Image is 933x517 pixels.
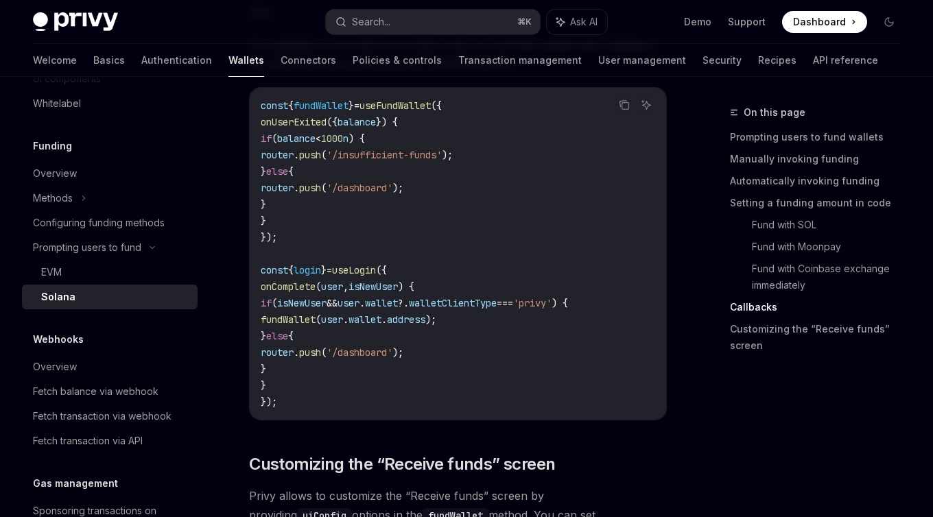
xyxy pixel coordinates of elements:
span: n [343,132,349,145]
div: Overview [33,359,77,375]
span: Dashboard [793,15,846,29]
span: ) { [552,297,568,309]
span: onUserExited [261,116,327,128]
a: Setting a funding amount in code [730,192,911,214]
span: { [288,99,294,112]
span: } [261,165,266,178]
span: wallet [365,297,398,309]
div: Solana [41,289,75,305]
a: Recipes [758,44,796,77]
span: Customizing the “Receive funds” screen [249,453,555,475]
span: ) { [398,280,414,293]
button: Search...⌘K [326,10,541,34]
span: router [261,346,294,359]
span: else [266,165,288,178]
span: balance [338,116,376,128]
span: ); [392,346,403,359]
a: Callbacks [730,296,911,318]
a: Fetch transaction via webhook [22,404,198,429]
a: Connectors [281,44,336,77]
span: { [288,330,294,342]
a: Fund with Coinbase exchange immediately [752,258,911,296]
span: ) { [349,132,365,145]
a: Fetch balance via webhook [22,379,198,404]
span: push [299,149,321,161]
span: ( [321,149,327,161]
span: walletClientType [409,297,497,309]
span: ); [442,149,453,161]
span: router [261,182,294,194]
span: 1000 [321,132,343,145]
button: Ask AI [637,96,655,114]
a: Welcome [33,44,77,77]
a: Overview [22,161,198,186]
span: === [497,297,513,309]
span: = [354,99,359,112]
span: push [299,346,321,359]
a: Whitelabel [22,91,198,116]
button: Toggle dark mode [878,11,900,33]
div: Fetch transaction via webhook [33,408,172,424]
span: router [261,149,294,161]
a: Dashboard [782,11,867,33]
span: isNewUser [349,280,398,293]
span: }); [261,396,277,408]
span: const [261,264,288,276]
span: . [294,346,299,359]
span: , [343,280,349,293]
span: } [321,264,327,276]
span: ( [316,313,321,326]
span: const [261,99,288,112]
span: ( [316,280,321,293]
span: 'privy' [513,297,552,309]
span: . [359,297,365,309]
div: Configuring funding methods [33,215,165,231]
span: '/insufficient-funds' [327,149,442,161]
span: ( [272,132,277,145]
a: Fund with Moonpay [752,236,911,258]
span: }) { [376,116,398,128]
span: if [261,132,272,145]
span: } [349,99,354,112]
button: Copy the contents from the code block [615,96,633,114]
div: Fetch transaction via API [33,433,143,449]
span: ( [321,346,327,359]
div: Fetch balance via webhook [33,383,158,400]
span: user [321,280,343,293]
div: Prompting users to fund [33,239,141,256]
div: Overview [33,165,77,182]
span: ); [392,182,403,194]
a: Customizing the “Receive funds” screen [730,318,911,357]
div: Search... [352,14,390,30]
a: Fund with SOL [752,214,911,236]
button: Ask AI [547,10,607,34]
span: fundWallet [261,313,316,326]
h5: Gas management [33,475,118,492]
a: Fetch transaction via API [22,429,198,453]
h5: Funding [33,138,72,154]
span: } [261,198,266,211]
span: fundWallet [294,99,349,112]
span: login [294,264,321,276]
span: '/dashboard' [327,182,392,194]
span: push [299,182,321,194]
span: ({ [327,116,338,128]
div: EVM [41,264,62,280]
a: Authentication [141,44,212,77]
span: useFundWallet [359,99,431,112]
span: ({ [376,264,387,276]
a: Wallets [228,44,264,77]
span: onComplete [261,280,316,293]
span: ({ [431,99,442,112]
span: = [327,264,332,276]
span: user [321,313,343,326]
span: . [343,313,349,326]
a: Transaction management [458,44,582,77]
a: Security [702,44,742,77]
span: ?. [398,297,409,309]
a: Basics [93,44,125,77]
span: if [261,297,272,309]
img: dark logo [33,12,118,32]
span: . [381,313,387,326]
span: user [338,297,359,309]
